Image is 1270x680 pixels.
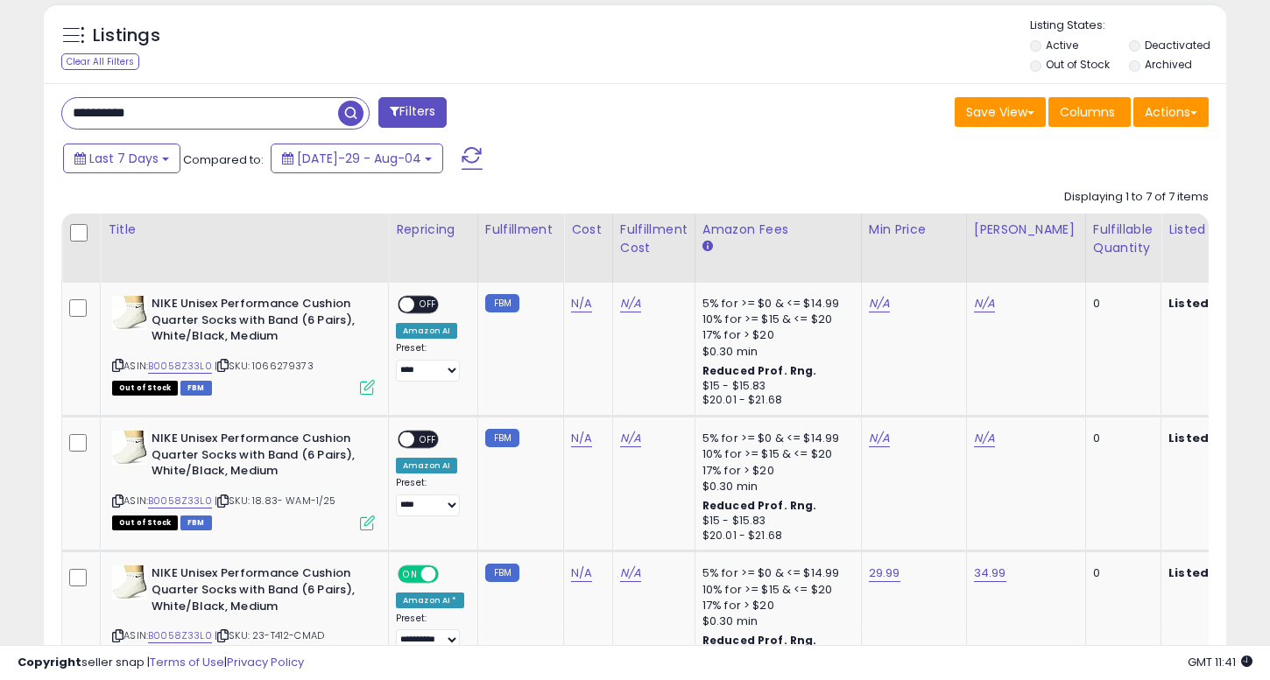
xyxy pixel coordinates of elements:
[1093,565,1147,581] div: 0
[1046,57,1110,72] label: Out of Stock
[571,430,592,447] a: N/A
[18,654,81,670] strong: Copyright
[1133,97,1209,127] button: Actions
[1046,38,1078,53] label: Active
[571,295,592,312] a: N/A
[396,323,457,339] div: Amazon AI
[1145,57,1192,72] label: Archived
[1093,296,1147,312] div: 0
[702,344,848,360] div: $0.30 min
[215,494,336,508] span: | SKU: 18.83- WAM-1/25
[1048,97,1131,127] button: Columns
[974,430,995,447] a: N/A
[1145,38,1210,53] label: Deactivated
[180,515,212,530] span: FBM
[396,342,464,382] div: Preset:
[112,565,147,599] img: 41XMFwz1GYL._SL40_.jpg
[702,565,848,581] div: 5% for >= $0 & <= $14.99
[571,564,592,582] a: N/A
[1060,103,1115,121] span: Columns
[396,458,457,473] div: Amazon AI
[396,477,464,516] div: Preset:
[702,239,713,255] small: Amazon Fees.
[297,150,421,167] span: [DATE]-29 - Aug-04
[63,144,180,173] button: Last 7 Days
[702,221,854,239] div: Amazon Fees
[702,598,848,613] div: 17% for > $20
[399,567,421,582] span: ON
[112,431,147,465] img: 41XMFwz1GYL._SL40_.jpg
[18,655,304,671] div: seller snap | |
[702,582,848,598] div: 10% for >= $15 & <= $20
[89,150,159,167] span: Last 7 Days
[485,221,556,239] div: Fulfillment
[974,221,1078,239] div: [PERSON_NAME]
[702,363,817,378] b: Reduced Prof. Rng.
[61,53,139,70] div: Clear All Filters
[1064,189,1209,206] div: Displaying 1 to 7 of 7 items
[414,298,442,312] span: OFF
[1168,295,1248,312] b: Listed Price:
[112,515,178,530] span: All listings that are currently out of stock and unavailable for purchase on Amazon
[148,494,212,508] a: B0058Z33L0
[1168,564,1248,581] b: Listed Price:
[396,592,464,608] div: Amazon AI *
[869,430,890,447] a: N/A
[485,429,519,447] small: FBM
[620,430,641,447] a: N/A
[869,564,900,582] a: 29.99
[108,221,381,239] div: Title
[396,613,464,652] div: Preset:
[869,221,959,239] div: Min Price
[227,654,304,670] a: Privacy Policy
[702,498,817,513] b: Reduced Prof. Rng.
[152,296,364,349] b: NIKE Unisex Performance Cushion Quarter Socks with Band (6 Pairs), White/Black, Medium
[702,514,848,529] div: $15 - $15.83
[93,24,160,48] h5: Listings
[955,97,1046,127] button: Save View
[1093,221,1154,257] div: Fulfillable Quantity
[436,567,464,582] span: OFF
[150,654,224,670] a: Terms of Use
[1188,654,1252,670] span: 2025-08-13 11:41 GMT
[620,564,641,582] a: N/A
[702,463,848,479] div: 17% for > $20
[974,564,1006,582] a: 34.99
[702,479,848,494] div: $0.30 min
[702,379,848,394] div: $15 - $15.83
[974,295,995,312] a: N/A
[152,431,364,484] b: NIKE Unisex Performance Cushion Quarter Socks with Band (6 Pairs), White/Black, Medium
[702,393,848,408] div: $20.01 - $21.68
[620,221,688,257] div: Fulfillment Cost
[414,432,442,447] span: OFF
[396,221,470,239] div: Repricing
[183,151,264,168] span: Compared to:
[702,529,848,543] div: $20.01 - $21.68
[112,381,178,396] span: All listings that are currently out of stock and unavailable for purchase on Amazon
[485,564,519,582] small: FBM
[180,381,212,396] span: FBM
[702,446,848,462] div: 10% for >= $15 & <= $20
[869,295,890,312] a: N/A
[215,359,314,373] span: | SKU: 1066279373
[271,144,443,173] button: [DATE]-29 - Aug-04
[702,312,848,327] div: 10% for >= $15 & <= $20
[702,431,848,446] div: 5% for >= $0 & <= $14.99
[571,221,605,239] div: Cost
[112,296,375,393] div: ASIN:
[620,295,641,312] a: N/A
[112,431,375,528] div: ASIN:
[1093,431,1147,446] div: 0
[1030,18,1226,34] p: Listing States:
[112,296,147,330] img: 41XMFwz1GYL._SL40_.jpg
[702,296,848,312] div: 5% for >= $0 & <= $14.99
[152,565,364,619] b: NIKE Unisex Performance Cushion Quarter Socks with Band (6 Pairs), White/Black, Medium
[702,327,848,343] div: 17% for > $20
[702,613,848,629] div: $0.30 min
[1168,430,1248,446] b: Listed Price:
[148,359,212,374] a: B0058Z33L0
[485,294,519,312] small: FBM
[378,97,447,128] button: Filters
